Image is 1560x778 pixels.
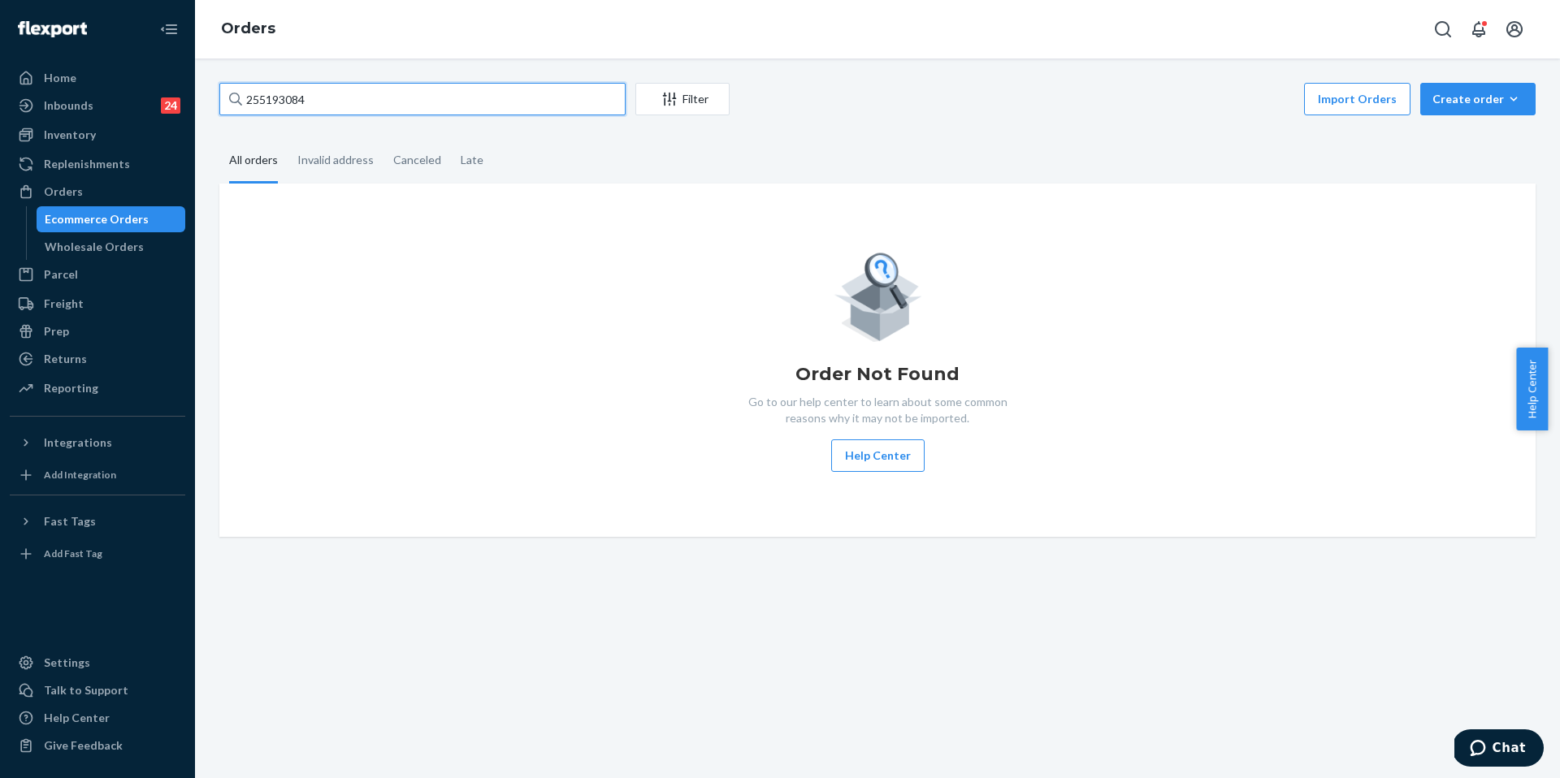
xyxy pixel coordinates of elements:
a: Inbounds24 [10,93,185,119]
div: Invalid address [297,139,374,181]
div: Wholesale Orders [45,239,144,255]
div: 24 [161,97,180,114]
div: Late [461,139,483,181]
ol: breadcrumbs [208,6,288,53]
div: All orders [229,139,278,184]
h1: Order Not Found [795,361,960,387]
a: Add Fast Tag [10,541,185,567]
button: Import Orders [1304,83,1410,115]
a: Reporting [10,375,185,401]
img: Empty list [834,249,922,342]
div: Reporting [44,380,98,396]
div: Returns [44,351,87,367]
div: Integrations [44,434,112,451]
a: Freight [10,291,185,317]
a: Parcel [10,261,185,287]
button: Filter [635,83,730,115]
a: Prep [10,318,185,344]
button: Open account menu [1498,13,1531,45]
div: Add Integration [44,468,116,482]
p: Go to our help center to learn about some common reasons why it may not be imported. [735,394,1020,426]
a: Settings [10,650,185,676]
a: Add Integration [10,462,185,488]
div: Replenishments [44,156,130,172]
a: Ecommerce Orders [37,206,186,232]
input: Search orders [219,83,626,115]
div: Settings [44,655,90,671]
button: Create order [1420,83,1536,115]
a: Wholesale Orders [37,234,186,260]
button: Talk to Support [10,677,185,703]
button: Help Center [831,439,925,472]
div: Freight [44,296,84,312]
div: Fast Tags [44,513,96,529]
a: Returns [10,346,185,372]
div: Help Center [44,710,110,726]
div: Filter [636,91,729,107]
button: Help Center [1516,348,1548,430]
div: Add Fast Tag [44,547,102,560]
a: Inventory [10,122,185,148]
div: Talk to Support [44,682,128,698]
div: Parcel [44,266,78,283]
img: Flexport logo [18,21,87,37]
a: Orders [221,19,275,37]
button: Integrations [10,430,185,456]
a: Replenishments [10,151,185,177]
div: Home [44,70,76,86]
button: Give Feedback [10,733,185,759]
button: Open Search Box [1427,13,1459,45]
div: Inbounds [44,97,93,114]
div: Create order [1432,91,1523,107]
div: Orders [44,184,83,200]
iframe: Opens a widget where you can chat to one of our agents [1454,729,1544,770]
div: Prep [44,323,69,339]
div: Canceled [393,139,441,181]
button: Open notifications [1462,13,1495,45]
div: Give Feedback [44,737,123,754]
button: Fast Tags [10,508,185,534]
a: Orders [10,179,185,205]
a: Home [10,65,185,91]
div: Inventory [44,127,96,143]
button: Close Navigation [153,13,185,45]
div: Ecommerce Orders [45,211,149,227]
a: Help Center [10,705,185,731]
